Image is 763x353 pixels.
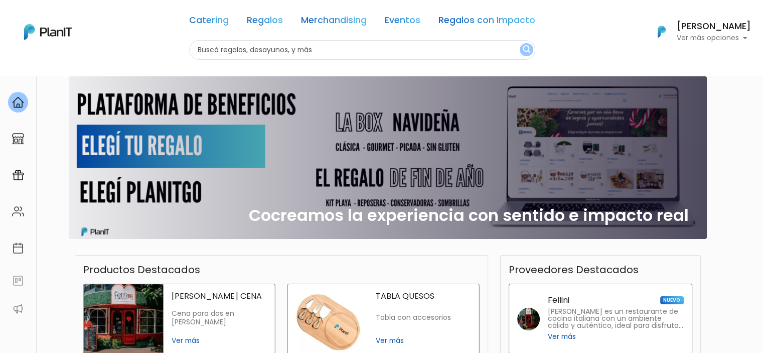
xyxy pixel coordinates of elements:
[301,16,367,28] a: Merchandising
[645,19,751,45] button: PlanIt Logo [PERSON_NAME] Ver más opciones
[548,296,569,304] p: Fellini
[548,331,576,342] span: Ver más
[677,35,751,42] p: Ver más opciones
[385,16,420,28] a: Eventos
[523,45,530,55] img: search_button-432b6d5273f82d61273b3651a40e1bd1b912527efae98b1b7a1b2c0702e16a8d.svg
[83,264,200,276] h3: Productos Destacados
[376,292,471,300] p: TABLA QUESOS
[247,16,283,28] a: Regalos
[438,16,535,28] a: Regalos con Impacto
[509,264,639,276] h3: Proveedores Destacados
[660,296,683,304] span: NUEVO
[12,169,24,181] img: campaigns-02234683943229c281be62815700db0a1741e53638e28bf9629b52c665b00959.svg
[24,24,72,40] img: PlanIt Logo
[376,313,471,322] p: Tabla con accesorios
[189,16,229,28] a: Catering
[12,303,24,315] img: partners-52edf745621dab592f3b2c58e3bca9d71375a7ef29c3b500c9f145b62cc070d4.svg
[548,308,684,329] p: [PERSON_NAME] es un restaurante de cocina italiana con un ambiente cálido y auténtico, ideal para...
[12,242,24,254] img: calendar-87d922413cdce8b2cf7b7f5f62616a5cf9e4887200fb71536465627b3292af00.svg
[517,308,540,330] img: fellini
[651,21,673,43] img: PlanIt Logo
[12,133,24,145] img: marketplace-4ceaa7011d94191e9ded77b95e3339b90024bf715f7c57f8cf31f2d8c509eaba.svg
[12,275,24,287] img: feedback-78b5a0c8f98aac82b08bfc38622c3050aee476f2c9584af64705fc4e61158814.svg
[376,335,471,346] span: Ver más
[249,206,689,225] h2: Cocreamos la experiencia con sentido e impacto real
[189,40,535,60] input: Buscá regalos, desayunos, y más
[172,335,267,346] span: Ver más
[12,96,24,108] img: home-e721727adea9d79c4d83392d1f703f7f8bce08238fde08b1acbfd93340b81755.svg
[172,309,267,327] p: Cena para dos en [PERSON_NAME]
[12,205,24,217] img: people-662611757002400ad9ed0e3c099ab2801c6687ba6c219adb57efc949bc21e19d.svg
[172,292,267,300] p: [PERSON_NAME] CENA
[677,22,751,31] h6: [PERSON_NAME]
[52,10,144,29] div: ¿Necesitás ayuda?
